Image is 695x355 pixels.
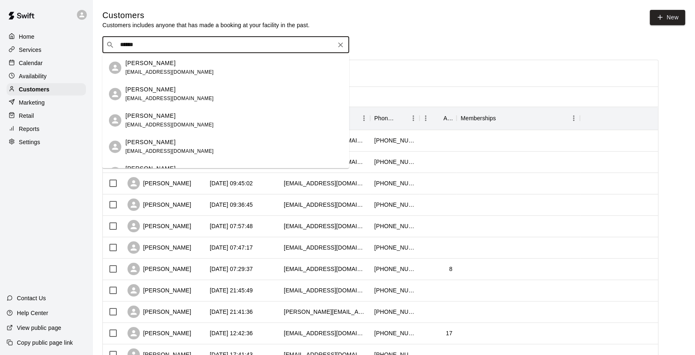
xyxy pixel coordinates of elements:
div: 2025-08-09 12:42:36 [210,329,253,337]
div: +12534058662 [374,265,415,273]
button: Sort [496,112,507,124]
div: [PERSON_NAME] [127,199,191,211]
p: [PERSON_NAME] [125,112,176,120]
p: Services [19,46,42,54]
p: [PERSON_NAME] [125,85,176,94]
h5: Customers [102,10,310,21]
div: Memberships [456,107,580,130]
button: Menu [419,112,432,124]
div: Candice Powers [109,88,121,100]
p: Settings [19,138,40,146]
div: Age [443,107,452,130]
p: Calendar [19,59,43,67]
div: [PERSON_NAME] [127,306,191,318]
p: Retail [19,112,34,120]
div: +12538826544 [374,286,415,294]
button: Sort [396,112,407,124]
a: Settings [7,136,86,148]
div: [PERSON_NAME] [127,263,191,275]
span: [EMAIL_ADDRESS][DOMAIN_NAME] [125,122,214,128]
div: heidiphair@gmail.com [284,329,366,337]
button: Sort [432,112,443,124]
div: 2025-08-09 21:41:36 [210,308,253,316]
p: Contact Us [17,294,46,302]
p: Customers [19,85,49,93]
div: Email [280,107,370,130]
div: +12536787732 [374,136,415,145]
a: New [650,10,685,25]
button: Clear [335,39,346,51]
a: Reports [7,123,86,135]
a: Calendar [7,57,86,69]
a: Marketing [7,96,86,109]
p: Availability [19,72,47,80]
div: 2025-08-10 09:45:02 [210,179,253,187]
div: Phone Number [374,107,396,130]
div: 2025-08-10 07:29:37 [210,265,253,273]
div: pgaur82@gmail.com [284,179,366,187]
div: jessicataylor0903@yahoo.com [284,222,366,230]
a: Home [7,30,86,43]
div: Phone Number [370,107,419,130]
button: Menu [407,112,419,124]
span: [EMAIL_ADDRESS][DOMAIN_NAME] [125,69,214,75]
span: [EMAIL_ADDRESS][DOMAIN_NAME] [125,96,214,101]
p: [PERSON_NAME] [125,164,176,173]
div: Mike Powers [109,61,121,74]
div: [PERSON_NAME] [127,327,191,339]
a: Customers [7,83,86,96]
p: Customers includes anyone that has made a booking at your facility in the past. [102,21,310,29]
div: +12536915355 [374,308,415,316]
div: [PERSON_NAME] [127,177,191,189]
div: 2025-08-09 21:45:49 [210,286,253,294]
p: Marketing [19,98,45,107]
div: rainafoster9@gmail.com [284,265,366,273]
button: Menu [358,112,370,124]
p: Reports [19,125,39,133]
div: +13609207108 [374,201,415,209]
div: 8 [449,265,452,273]
div: +14257362506 [374,243,415,252]
div: Search customers by name or email [102,37,349,53]
div: livialee17@yahoo.com [284,286,366,294]
div: [PERSON_NAME] [127,241,191,254]
p: View public page [17,324,61,332]
div: +12062276135 [374,158,415,166]
div: Shelby Powers [109,167,121,179]
div: Sam Powers-OKeefe [109,114,121,126]
div: 2025-08-10 09:36:45 [210,201,253,209]
div: [PERSON_NAME] [127,220,191,232]
div: [PERSON_NAME] [127,284,191,297]
p: Home [19,33,35,41]
button: Menu [568,112,580,124]
div: +15302098643 [374,222,415,230]
p: [PERSON_NAME] [125,59,176,68]
span: [EMAIL_ADDRESS][DOMAIN_NAME] [125,148,214,154]
div: 2025-08-10 07:57:48 [210,222,253,230]
p: Help Center [17,309,48,317]
p: Copy public page link [17,339,73,347]
div: hillari.mccall@gmail.com [284,308,366,316]
div: Memberships [461,107,496,130]
a: Retail [7,110,86,122]
div: Jack Powers [109,140,121,153]
div: yukunakayama@gmail.com [284,243,366,252]
div: Age [419,107,456,130]
p: [PERSON_NAME] [125,138,176,147]
div: 2025-08-10 07:47:17 [210,243,253,252]
div: +12532252230 [374,329,415,337]
div: +12067781669 [374,179,415,187]
a: Availability [7,70,86,82]
a: Services [7,44,86,56]
div: schauej@gmail.com [284,201,366,209]
div: 17 [446,329,452,337]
